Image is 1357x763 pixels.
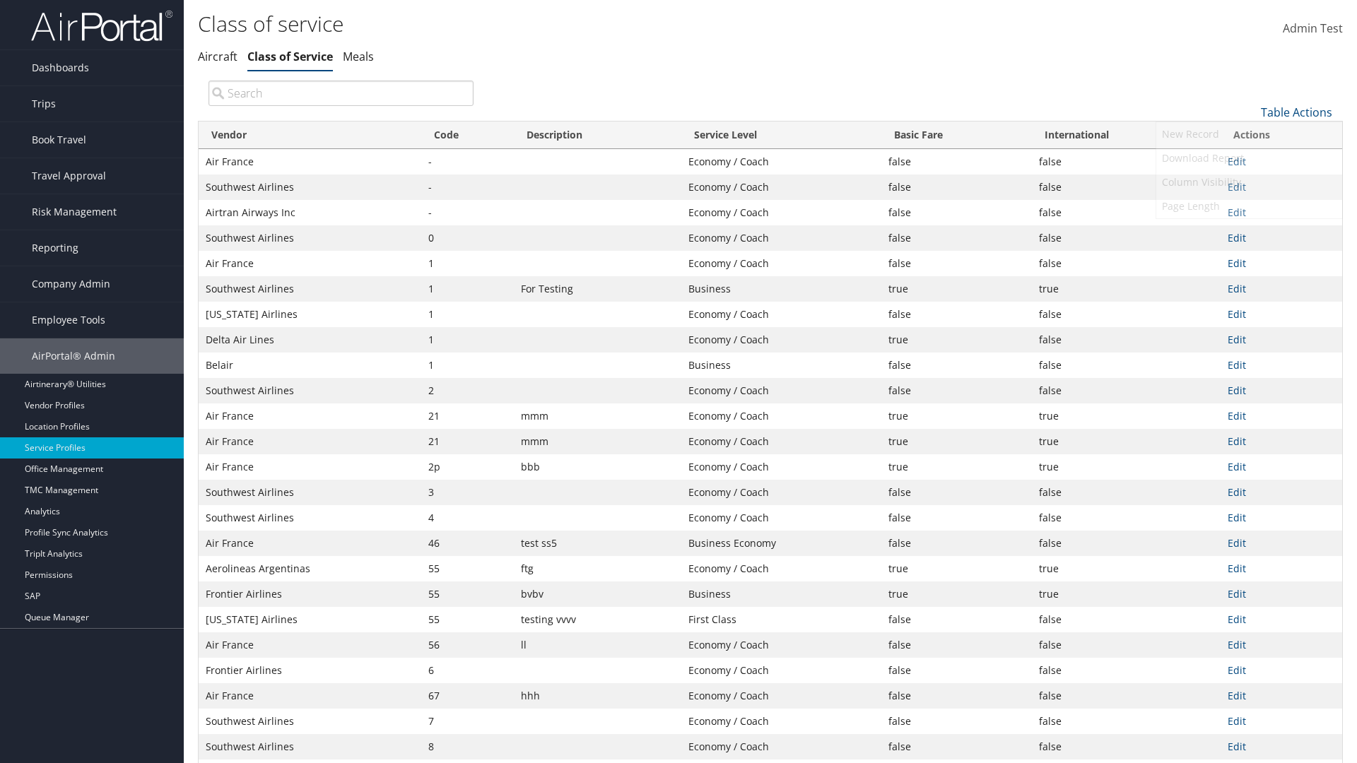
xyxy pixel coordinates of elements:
[32,302,105,338] span: Employee Tools
[1156,122,1342,146] a: New Record
[32,122,86,158] span: Book Travel
[32,86,56,122] span: Trips
[1156,124,1342,148] a: 10
[32,338,115,374] span: AirPortal® Admin
[1156,172,1342,196] a: 50
[32,230,78,266] span: Reporting
[32,50,89,85] span: Dashboards
[32,194,117,230] span: Risk Management
[32,266,110,302] span: Company Admin
[32,158,106,194] span: Travel Approval
[31,9,172,42] img: airportal-logo.png
[1156,196,1342,220] a: 100
[1156,148,1342,172] a: 25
